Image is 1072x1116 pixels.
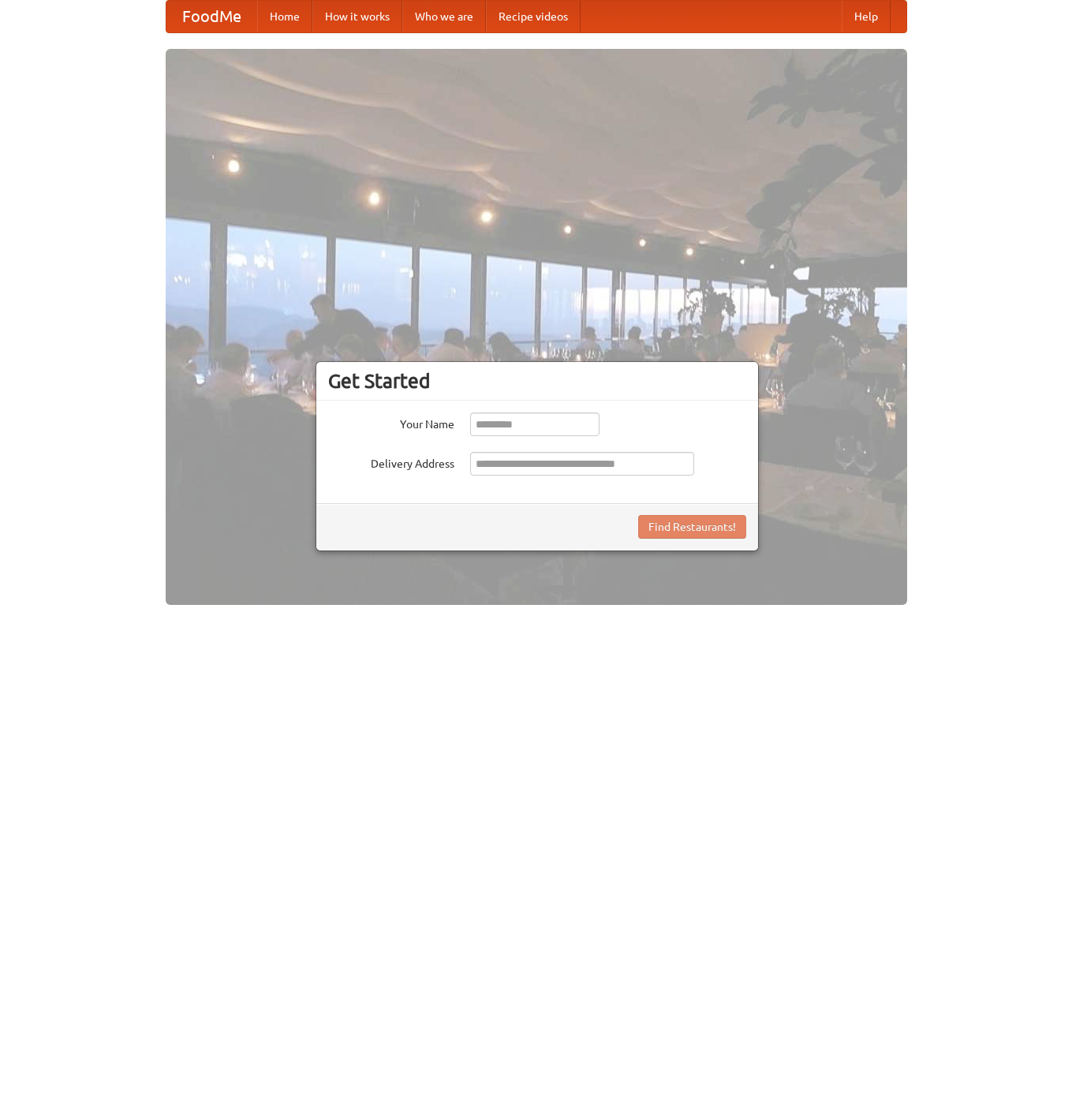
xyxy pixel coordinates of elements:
[257,1,312,32] a: Home
[328,452,454,472] label: Delivery Address
[312,1,402,32] a: How it works
[842,1,891,32] a: Help
[328,369,746,393] h3: Get Started
[328,412,454,432] label: Your Name
[402,1,486,32] a: Who we are
[166,1,257,32] a: FoodMe
[486,1,581,32] a: Recipe videos
[638,515,746,539] button: Find Restaurants!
